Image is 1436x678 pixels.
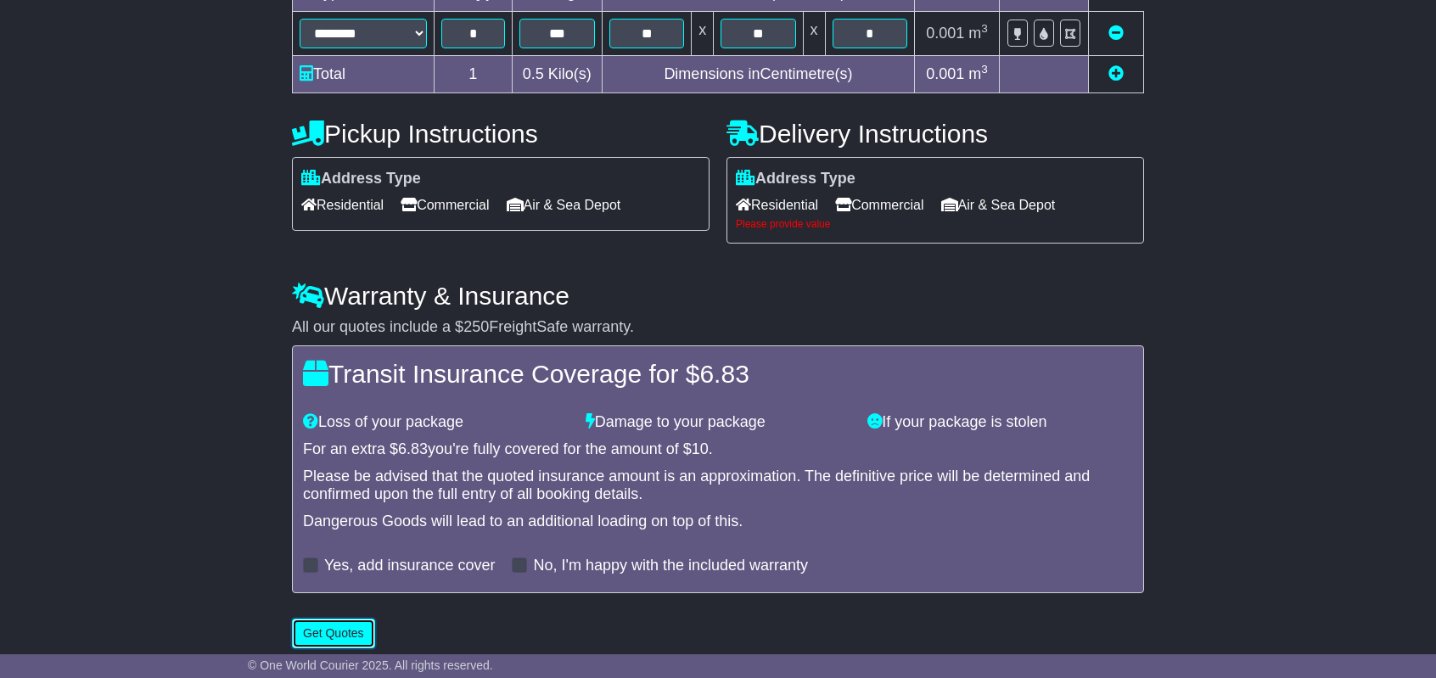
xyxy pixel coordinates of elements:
div: For an extra $ you're fully covered for the amount of $ . [303,440,1133,459]
span: Air & Sea Depot [507,192,621,218]
div: All our quotes include a $ FreightSafe warranty. [292,318,1144,337]
span: Air & Sea Depot [941,192,1056,218]
div: If your package is stolen [859,413,1142,432]
span: Commercial [835,192,923,218]
td: Kilo(s) [512,55,602,92]
td: x [692,11,714,55]
span: Residential [736,192,818,218]
a: Remove this item [1108,25,1124,42]
label: Yes, add insurance cover [324,557,495,575]
div: Loss of your package [294,413,577,432]
span: 0.001 [926,65,964,82]
h4: Delivery Instructions [726,120,1144,148]
span: 6.83 [398,440,428,457]
td: x [803,11,825,55]
td: Dimensions in Centimetre(s) [602,55,914,92]
sup: 3 [981,63,988,76]
label: Address Type [301,170,421,188]
h4: Pickup Instructions [292,120,710,148]
span: 10 [692,440,709,457]
td: Total [293,55,435,92]
h4: Warranty & Insurance [292,282,1144,310]
button: Get Quotes [292,619,375,648]
a: Add new item [1108,65,1124,82]
sup: 3 [981,22,988,35]
span: © One World Courier 2025. All rights reserved. [248,658,493,672]
span: Commercial [401,192,489,218]
span: m [968,65,988,82]
span: Residential [301,192,384,218]
div: Please provide value [736,218,1135,230]
div: Dangerous Goods will lead to an additional loading on top of this. [303,513,1133,531]
span: 0.5 [523,65,544,82]
div: Please be advised that the quoted insurance amount is an approximation. The definitive price will... [303,468,1133,504]
span: 250 [463,318,489,335]
h4: Transit Insurance Coverage for $ [303,360,1133,388]
td: 1 [435,55,513,92]
span: m [968,25,988,42]
div: Damage to your package [577,413,860,432]
span: 6.83 [699,360,749,388]
span: 0.001 [926,25,964,42]
label: Address Type [736,170,855,188]
label: No, I'm happy with the included warranty [533,557,808,575]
